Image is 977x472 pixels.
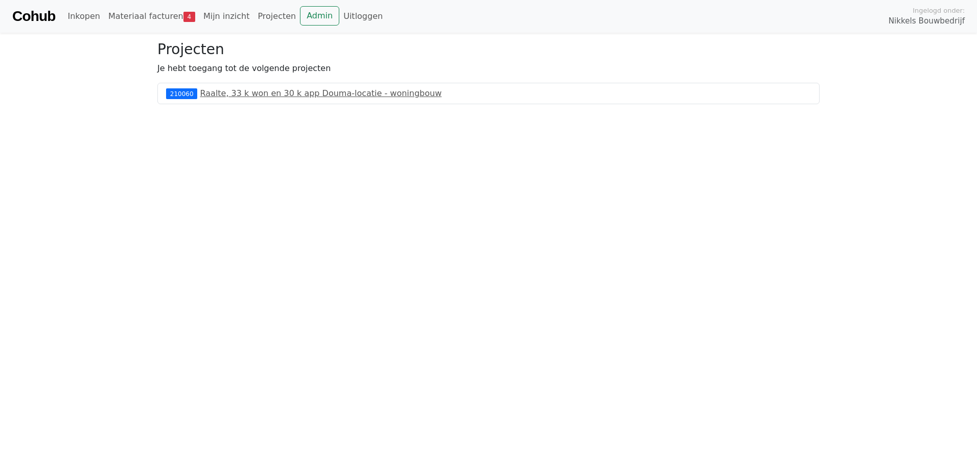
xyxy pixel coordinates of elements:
a: Mijn inzicht [199,6,254,27]
a: Projecten [253,6,300,27]
a: Inkopen [63,6,104,27]
h3: Projecten [157,41,820,58]
p: Je hebt toegang tot de volgende projecten [157,62,820,75]
a: Raalte, 33 k won en 30 k app Douma-locatie - woningbouw [200,88,442,98]
span: Ingelogd onder: [913,6,965,15]
span: Nikkels Bouwbedrijf [889,15,965,27]
a: Materiaal facturen4 [104,6,199,27]
span: 4 [183,12,195,22]
a: Cohub [12,4,55,29]
a: Uitloggen [339,6,387,27]
div: 210060 [166,88,197,99]
a: Admin [300,6,339,26]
